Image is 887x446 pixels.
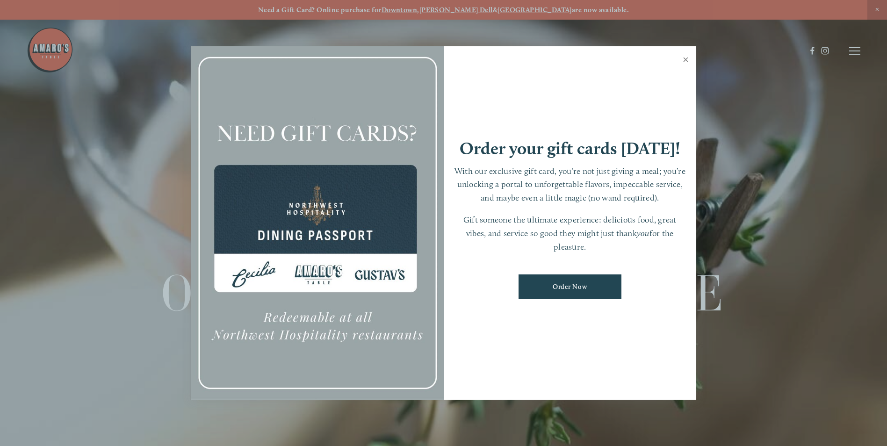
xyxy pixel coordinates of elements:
[460,140,680,157] h1: Order your gift cards [DATE]!
[637,228,649,238] em: you
[453,213,687,253] p: Gift someone the ultimate experience: delicious food, great vibes, and service so good they might...
[677,48,695,74] a: Close
[519,274,621,299] a: Order Now
[453,165,687,205] p: With our exclusive gift card, you’re not just giving a meal; you’re unlocking a portal to unforge...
